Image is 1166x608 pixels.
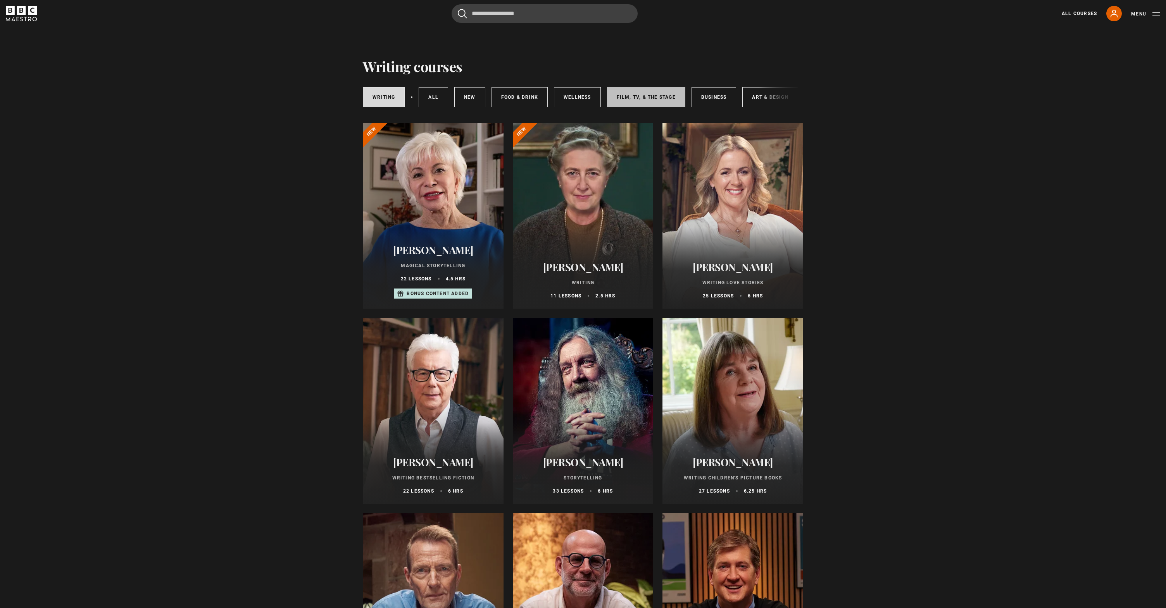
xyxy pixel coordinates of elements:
[372,474,494,481] p: Writing Bestselling Fiction
[513,123,654,309] a: [PERSON_NAME] Writing 11 lessons 2.5 hrs New
[522,474,644,481] p: Storytelling
[454,87,485,107] a: New
[662,318,803,504] a: [PERSON_NAME] Writing Children's Picture Books 27 lessons 6.25 hrs
[672,456,794,468] h2: [PERSON_NAME]
[363,58,462,74] h1: Writing courses
[554,87,601,107] a: Wellness
[401,275,432,282] p: 22 lessons
[363,123,504,309] a: [PERSON_NAME] Magical Storytelling 22 lessons 4.5 hrs Bonus content added New
[372,244,494,256] h2: [PERSON_NAME]
[550,292,581,299] p: 11 lessons
[363,87,405,107] a: Writing
[458,9,467,19] button: Submit the search query
[699,488,730,495] p: 27 lessons
[672,261,794,273] h2: [PERSON_NAME]
[372,262,494,269] p: Magical Storytelling
[703,292,734,299] p: 25 lessons
[1062,10,1097,17] a: All Courses
[748,292,763,299] p: 6 hrs
[742,87,798,107] a: Art & Design
[6,6,37,21] svg: BBC Maestro
[744,488,767,495] p: 6.25 hrs
[662,123,803,309] a: [PERSON_NAME] Writing Love Stories 25 lessons 6 hrs
[446,275,466,282] p: 4.5 hrs
[407,290,469,297] p: Bonus content added
[492,87,548,107] a: Food & Drink
[522,279,644,286] p: Writing
[448,488,463,495] p: 6 hrs
[1131,10,1160,18] button: Toggle navigation
[522,261,644,273] h2: [PERSON_NAME]
[672,474,794,481] p: Writing Children's Picture Books
[672,279,794,286] p: Writing Love Stories
[553,488,584,495] p: 33 lessons
[522,456,644,468] h2: [PERSON_NAME]
[372,456,494,468] h2: [PERSON_NAME]
[607,87,685,107] a: Film, TV, & The Stage
[513,318,654,504] a: [PERSON_NAME] Storytelling 33 lessons 6 hrs
[363,318,504,504] a: [PERSON_NAME] Writing Bestselling Fiction 22 lessons 6 hrs
[692,87,737,107] a: Business
[598,488,613,495] p: 6 hrs
[419,87,448,107] a: All
[452,4,638,23] input: Search
[403,488,434,495] p: 22 lessons
[595,292,615,299] p: 2.5 hrs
